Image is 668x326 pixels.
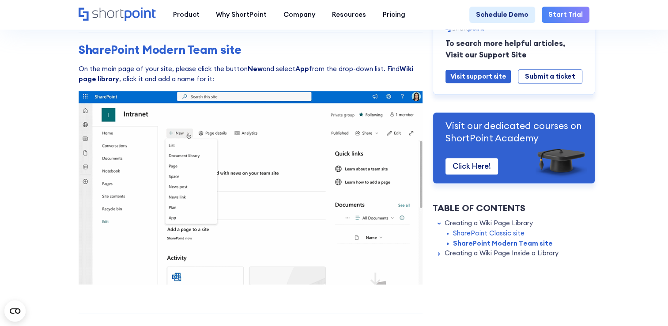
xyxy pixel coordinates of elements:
a: Schedule Demo [469,7,535,23]
a: Pricing [374,7,414,23]
div: Table of Contents [433,201,595,215]
h3: SharePoint Modern Team site [79,43,423,57]
a: Click Here! [445,158,498,174]
a: SharePoint Modern Team site [453,238,552,248]
a: Home [79,8,156,22]
div: Pricing [383,10,405,20]
a: Product [165,7,208,23]
a: Visit support site [445,70,511,83]
strong: New [248,64,263,73]
a: Submit a ticket [518,69,582,83]
p: To search more helpful articles, Visit our Support Site [445,38,582,61]
a: Start Trial [542,7,589,23]
a: Why ShortPoint [208,7,275,23]
p: Visit our dedicated courses on ShortPoint Academy [445,120,582,144]
div: Product [173,10,199,20]
a: Creating a Wiki Page Library [445,218,533,228]
iframe: Chat Widget [624,284,668,326]
div: Why ShortPoint [216,10,267,20]
p: On the main page of your site, please click the button and select from the drop-down list. Find ,... [79,64,423,84]
a: Company [275,7,324,23]
strong: Wiki page library [79,64,413,83]
a: Resources [324,7,374,23]
strong: App [295,64,309,73]
div: Resources [332,10,366,20]
button: Open CMP widget [4,300,26,322]
div: Company [283,10,315,20]
a: Creating a Wiki Page Inside a Library [445,248,559,258]
a: SharePoint Classic site [453,228,525,239]
div: Widget de chat [624,284,668,326]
